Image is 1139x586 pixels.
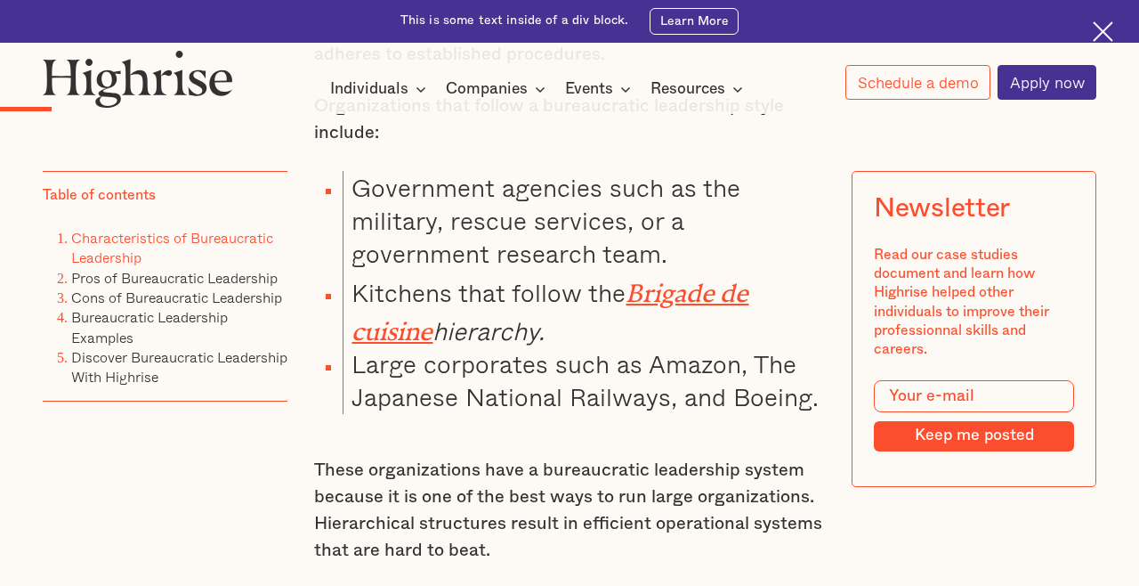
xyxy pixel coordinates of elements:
[650,8,739,36] a: Learn More
[874,193,1010,224] div: Newsletter
[432,311,545,350] em: hierarchy.
[874,246,1074,360] div: Read our case studies document and learn how Highrise helped other individuals to improve their p...
[71,346,287,387] a: Discover Bureaucratic Leadership With Highrise
[71,286,282,308] a: Cons of Bureaucratic Leadership
[351,279,748,333] a: Brigade de cuisine
[43,186,156,205] div: Table of contents
[565,78,613,100] div: Events
[650,78,748,100] div: Resources
[43,50,233,108] img: Highrise logo
[650,78,725,100] div: Resources
[343,171,826,271] li: Government agencies such as the military, rescue services, or a government research team.
[446,78,551,100] div: Companies
[71,226,273,268] a: Characteristics of Bureaucratic Leadership
[998,65,1096,101] a: Apply now
[343,271,826,347] li: Kitchens that follow the
[330,78,408,100] div: Individuals
[400,12,629,29] div: This is some text inside of a div block.
[874,380,1074,452] form: Modal Form
[874,380,1074,412] input: Your e-mail
[314,457,826,564] p: These organizations have a bureaucratic leadership system because it is one of the best ways to r...
[71,266,278,289] a: Pros of Bureaucratic Leadership
[845,65,990,100] a: Schedule a demo
[565,78,636,100] div: Events
[874,421,1074,452] input: Keep me posted
[314,93,826,146] p: Organizations that follow a bureaucratic leadership style include:
[343,347,826,413] li: Large corporates such as Amazon, The Japanese National Railways, and Boeing.
[330,78,432,100] div: Individuals
[1093,21,1113,42] img: Cross icon
[71,305,228,347] a: Bureaucratic Leadership Examples
[446,78,528,100] div: Companies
